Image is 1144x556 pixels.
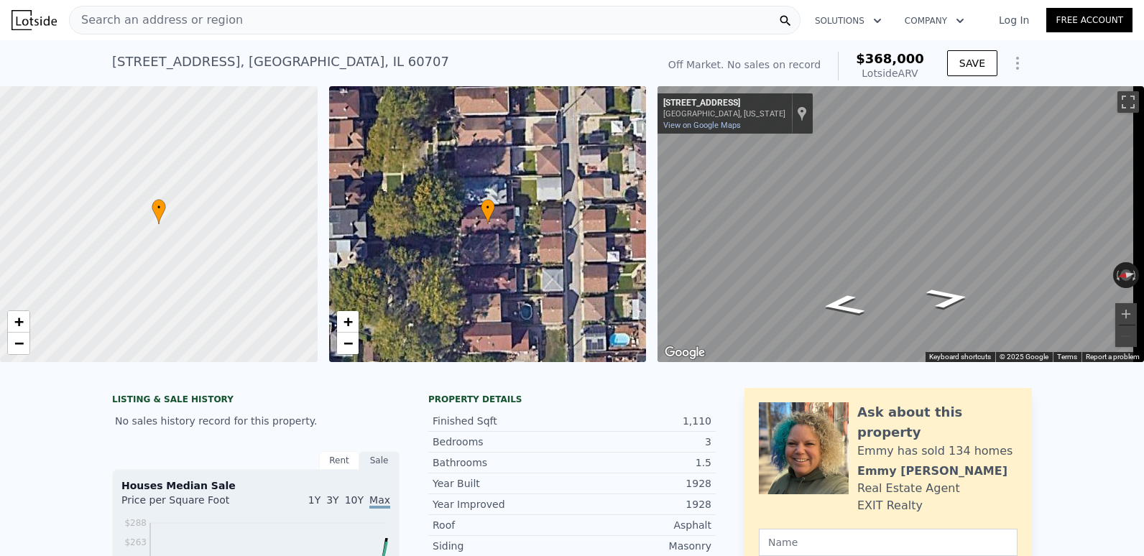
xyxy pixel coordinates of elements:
span: 10Y [345,494,364,506]
tspan: $263 [124,537,147,547]
span: © 2025 Google [1000,353,1048,361]
div: Ask about this property [857,402,1018,443]
div: • [152,199,166,224]
span: + [343,312,352,330]
div: Finished Sqft [433,414,572,428]
div: Off Market. No sales on record [668,57,821,72]
div: • [481,199,495,224]
div: Emmy has sold 134 homes [857,443,1012,460]
button: Rotate clockwise [1132,262,1140,288]
div: [GEOGRAPHIC_DATA], [US_STATE] [663,109,785,119]
a: Terms (opens in new tab) [1057,353,1077,361]
span: • [481,201,495,214]
button: Keyboard shortcuts [929,352,991,362]
div: Sale [359,451,400,470]
div: LISTING & SALE HISTORY [112,394,400,408]
div: 1,110 [572,414,711,428]
span: Max [369,494,390,509]
span: − [343,334,352,352]
path: Go South, 78th Ave [908,282,989,313]
div: Houses Median Sale [121,478,390,493]
span: $368,000 [856,51,924,66]
div: Map [658,86,1144,362]
div: Asphalt [572,518,711,532]
button: Solutions [803,8,893,34]
button: Rotate counterclockwise [1113,262,1121,288]
div: EXIT Realty [857,497,923,514]
span: 1Y [308,494,320,506]
div: Lotside ARV [856,66,924,80]
div: [STREET_ADDRESS] [663,98,785,109]
span: Search an address or region [70,11,243,29]
span: − [14,334,24,352]
img: Google [661,343,709,362]
button: Show Options [1003,49,1032,78]
a: Show location on map [797,106,807,121]
div: 1928 [572,497,711,511]
div: Roof [433,518,572,532]
button: Toggle fullscreen view [1117,91,1139,113]
button: SAVE [947,50,997,76]
div: Price per Square Foot [121,493,256,516]
a: Log In [982,13,1046,27]
div: 1.5 [572,455,711,470]
div: Emmy [PERSON_NAME] [857,463,1007,480]
button: Zoom out [1115,325,1137,347]
a: Open this area in Google Maps (opens a new window) [661,343,709,362]
button: Company [893,8,976,34]
a: Free Account [1046,8,1133,32]
a: Zoom out [8,333,29,354]
span: 3Y [326,494,338,506]
span: • [152,201,166,214]
div: Siding [433,539,572,553]
div: [STREET_ADDRESS] , [GEOGRAPHIC_DATA] , IL 60707 [112,52,449,72]
div: 3 [572,435,711,449]
a: Zoom in [8,311,29,333]
a: Zoom in [337,311,359,333]
div: Year Built [433,476,572,491]
input: Name [759,529,1018,556]
div: Rent [319,451,359,470]
span: + [14,312,24,330]
a: View on Google Maps [663,121,741,130]
a: Zoom out [337,333,359,354]
div: Real Estate Agent [857,480,960,497]
button: Zoom in [1115,303,1137,325]
div: Property details [428,394,716,405]
div: Bedrooms [433,435,572,449]
a: Report a problem [1086,353,1140,361]
button: Reset the view [1112,267,1140,283]
img: Lotside [11,10,57,30]
div: Bathrooms [433,455,572,470]
div: Masonry [572,539,711,553]
tspan: $288 [124,518,147,528]
path: Go North, 78th Ave [802,289,883,320]
div: 1928 [572,476,711,491]
div: No sales history record for this property. [112,408,400,434]
div: Street View [658,86,1144,362]
div: Year Improved [433,497,572,511]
